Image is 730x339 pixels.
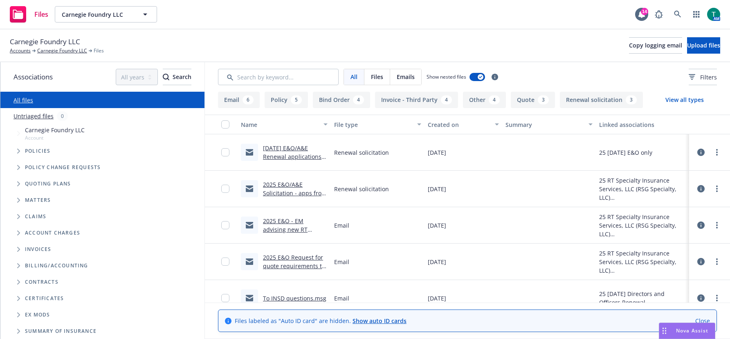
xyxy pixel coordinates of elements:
span: Carnegie Foundry LLC [62,10,133,19]
div: 25 RT Specialty Insurance Services, LLC (RSG Specialty, LLC) [599,212,686,238]
span: Certificates [25,296,64,301]
a: Switch app [688,6,705,23]
button: Summary [502,115,595,134]
a: 2025 E&O - EM advising new RT Specialty contact - [PERSON_NAME].msg [263,217,322,251]
span: Ex Mods [25,312,50,317]
button: Copy logging email [629,37,682,54]
span: Quoting plans [25,181,71,186]
a: more [712,220,722,230]
span: Carnegie Foundry LLC [25,126,85,134]
span: Files [94,47,104,54]
input: Toggle Row Selected [221,294,229,302]
a: Report a Bug [651,6,667,23]
span: Email [334,258,349,266]
span: Summary of insurance [25,329,97,334]
span: Files [371,72,383,81]
a: All files [13,96,33,104]
svg: Search [163,74,169,80]
span: Contracts [25,280,58,285]
span: Policy change requests [25,165,101,170]
span: [DATE] [428,294,446,303]
input: Toggle Row Selected [221,258,229,266]
div: 4 [353,95,364,104]
span: Account [25,134,85,141]
a: more [712,257,722,267]
a: Accounts [10,47,31,54]
span: Renewal solicitation [334,148,389,157]
input: Search by keyword... [218,69,339,85]
span: [DATE] [428,221,446,230]
a: more [712,293,722,303]
span: [DATE] [428,258,446,266]
span: [DATE] [428,185,446,193]
span: Upload files [687,41,720,49]
button: Carnegie Foundry LLC [55,6,157,23]
a: more [712,184,722,194]
span: Email [334,294,349,303]
a: Show auto ID cards [353,317,407,325]
span: Renewal solicitation [334,185,389,193]
button: View all types [652,92,717,108]
a: To INSD questions.msg [263,294,326,302]
div: 25 [DATE] E&O only [599,148,652,157]
button: Filters [689,69,717,85]
a: Search [669,6,686,23]
button: Invoice - Third Party [375,92,458,108]
div: Search [163,69,191,85]
div: Name [241,120,319,129]
div: 25 RT Specialty Insurance Services, LLC (RSG Specialty, LLC) [599,176,686,202]
span: Associations [13,72,53,82]
button: Nova Assist [659,323,715,339]
button: SearchSearch [163,69,191,85]
span: Email [334,221,349,230]
input: Select all [221,120,229,129]
input: Toggle Row Selected [221,221,229,229]
button: Bind Order [313,92,370,108]
button: Policy [265,92,308,108]
div: 4 [489,95,500,104]
button: Linked associations [596,115,689,134]
div: Summary [505,120,583,129]
span: Invoices [25,247,52,252]
div: 14 [641,8,648,15]
div: 25 RT Specialty Insurance Services, LLC (RSG Specialty, LLC) [599,249,686,275]
div: Drag to move [659,323,669,339]
div: Created on [428,120,490,129]
span: [DATE] [428,148,446,157]
button: Renewal solicitation [560,92,643,108]
div: 25 [DATE] Directors and Officers Renewal [599,289,686,307]
span: All [350,72,357,81]
span: Policies [25,149,51,154]
span: Matters [25,198,51,203]
button: Name [238,115,331,134]
button: File type [331,115,424,134]
div: Linked associations [599,120,686,129]
a: 2025 E&O Request for quote requirements to RT Specialty.msg [263,253,325,278]
div: 3 [626,95,637,104]
span: Files [34,11,48,18]
span: Carnegie Foundry LLC [10,36,80,47]
button: Other [463,92,506,108]
div: 6 [243,95,254,104]
a: Carnegie Foundry LLC [37,47,87,54]
a: [DATE] E&O/A&E Renewal applications sent to client.msg [263,144,321,169]
span: Filters [689,73,717,81]
span: Copy logging email [629,41,682,49]
div: File type [334,120,412,129]
span: Claims [25,214,46,219]
a: Untriaged files [13,112,54,120]
img: photo [707,8,720,21]
input: Toggle Row Selected [221,148,229,156]
span: Billing/Accounting [25,263,88,268]
span: Nova Assist [676,327,708,334]
button: Email [218,92,260,108]
div: 5 [291,95,302,104]
span: Account charges [25,231,80,235]
span: Files labeled as "Auto ID card" are hidden. [235,316,407,325]
a: Files [7,3,52,26]
input: Toggle Row Selected [221,185,229,193]
button: Quote [511,92,555,108]
div: 3 [538,95,549,104]
div: 4 [441,95,452,104]
a: 2025 E&O/A&E Solicitation - apps from RT Specialty.msg [263,181,327,206]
